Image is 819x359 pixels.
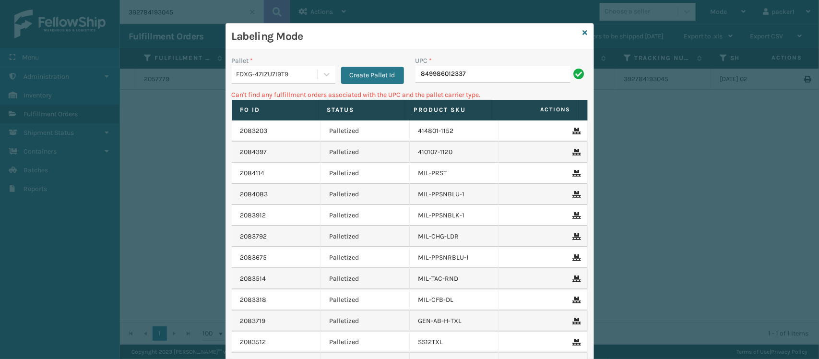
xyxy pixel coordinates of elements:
[240,168,265,178] a: 2084114
[320,247,410,268] td: Palletized
[320,205,410,226] td: Palletized
[232,90,588,100] p: Can't find any fulfillment orders associated with the UPC and the pallet carrier type.
[240,316,266,326] a: 2083719
[320,142,410,163] td: Palletized
[327,106,396,114] label: Status
[320,268,410,289] td: Palletized
[573,212,579,219] i: Remove From Pallet
[410,205,499,226] td: MIL-PPSNBLK-1
[573,191,579,198] i: Remove From Pallet
[320,120,410,142] td: Palletized
[573,318,579,324] i: Remove From Pallet
[232,56,253,66] label: Pallet
[410,184,499,205] td: MIL-PPSNBLU-1
[573,275,579,282] i: Remove From Pallet
[573,149,579,156] i: Remove From Pallet
[495,102,577,118] span: Actions
[573,128,579,134] i: Remove From Pallet
[573,233,579,240] i: Remove From Pallet
[410,226,499,247] td: MIL-CHG-LDR
[320,289,410,311] td: Palletized
[320,163,410,184] td: Palletized
[240,232,267,241] a: 2083792
[240,274,266,284] a: 2083514
[240,337,266,347] a: 2083512
[240,147,267,157] a: 2084397
[240,253,267,263] a: 2083675
[240,126,268,136] a: 2083203
[240,211,266,220] a: 2083912
[410,163,499,184] td: MIL-PRST
[410,120,499,142] td: 414801-1152
[410,289,499,311] td: MIL-CFB-DL
[410,311,499,332] td: GEN-AB-H-TXL
[410,332,499,353] td: SS12TXL
[232,29,579,44] h3: Labeling Mode
[573,297,579,303] i: Remove From Pallet
[573,339,579,346] i: Remove From Pallet
[320,332,410,353] td: Palletized
[415,56,432,66] label: UPC
[320,184,410,205] td: Palletized
[320,311,410,332] td: Palletized
[573,170,579,177] i: Remove From Pallet
[341,67,404,84] button: Create Pallet Id
[410,268,499,289] td: MIL-TAC-RND
[410,247,499,268] td: MIL-PPSNRBLU-1
[573,254,579,261] i: Remove From Pallet
[240,190,268,199] a: 2084083
[414,106,483,114] label: Product SKU
[240,106,309,114] label: Fo Id
[320,226,410,247] td: Palletized
[240,295,267,305] a: 2083318
[410,142,499,163] td: 410107-1120
[237,70,319,80] div: FDXG-47IZU7I9T9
